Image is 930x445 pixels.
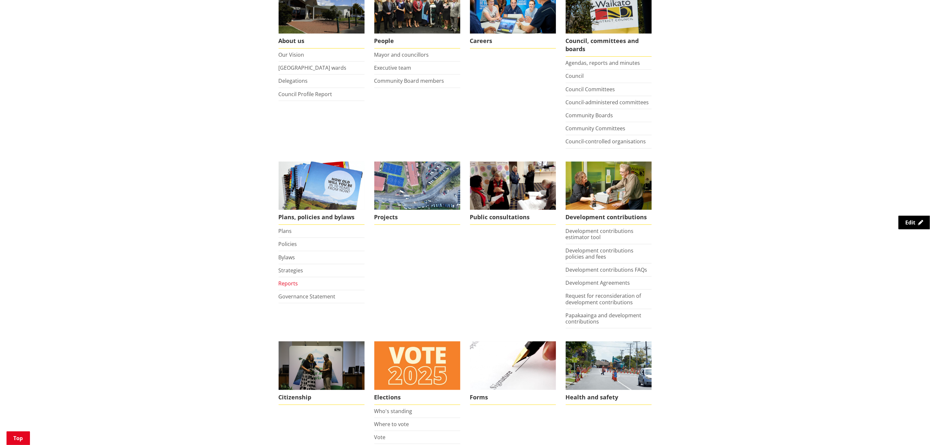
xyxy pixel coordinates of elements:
a: Community Boards [566,112,613,119]
span: Development contributions [566,210,652,225]
a: Strategies [279,267,303,274]
span: Plans, policies and bylaws [279,210,365,225]
a: Top [7,431,30,445]
a: Find a form to complete Forms [470,341,556,405]
iframe: Messenger Launcher [900,418,923,441]
a: Development Agreements [566,279,630,286]
a: public-consultations Public consultations [470,162,556,225]
a: Community Committees [566,125,626,132]
span: Careers [470,34,556,49]
span: Council, committees and boards [566,34,652,57]
a: [GEOGRAPHIC_DATA] wards [279,64,347,71]
a: Governance Statement [279,293,336,300]
a: Plans [279,227,292,235]
img: Health and safety [566,341,652,390]
a: Council Committees [566,86,615,93]
a: We produce a number of plans, policies and bylaws including the Long Term Plan Plans, policies an... [279,162,365,225]
a: Citizenship Ceremony March 2023 Citizenship [279,341,365,405]
a: Mayor and councillors [374,51,429,58]
a: Projects [374,162,460,225]
a: Policies [279,240,297,248]
span: Forms [470,390,556,405]
a: Agendas, reports and minutes [566,59,640,66]
a: Development contributions FAQs [566,266,647,273]
a: Elections [374,341,460,405]
a: Bylaws [279,254,295,261]
a: Executive team [374,64,411,71]
a: FInd out more about fees and fines here Development contributions [566,162,652,225]
span: Health and safety [566,390,652,405]
img: Citizenship Ceremony March 2023 [279,341,365,390]
a: Council [566,72,584,79]
span: About us [279,34,365,49]
span: Citizenship [279,390,365,405]
a: Development contributions estimator tool [566,227,634,241]
img: Find a form to complete [470,341,556,390]
a: Council-controlled organisations [566,138,646,145]
a: Edit [898,216,930,229]
a: Council Profile Report [279,91,332,98]
a: Papakaainga and development contributions [566,312,642,325]
a: Vote [374,434,386,441]
img: Vote 2025 [374,341,460,390]
img: public-consultations [470,162,556,210]
span: Elections [374,390,460,405]
span: Edit [905,219,915,226]
a: Community Board members [374,77,444,84]
img: DJI_0336 [374,162,460,210]
a: Where to vote [374,421,409,428]
span: People [374,34,460,49]
a: Council-administered committees [566,99,649,106]
a: Development contributions policies and fees [566,247,634,260]
a: Request for reconsideration of development contributions [566,292,641,306]
a: Our Vision [279,51,304,58]
span: Projects [374,210,460,225]
a: Health and safety Health and safety [566,341,652,405]
img: Long Term Plan [279,162,365,210]
a: Delegations [279,77,308,84]
span: Public consultations [470,210,556,225]
a: Reports [279,280,298,287]
img: Fees [566,162,652,210]
a: Who's standing [374,408,412,415]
